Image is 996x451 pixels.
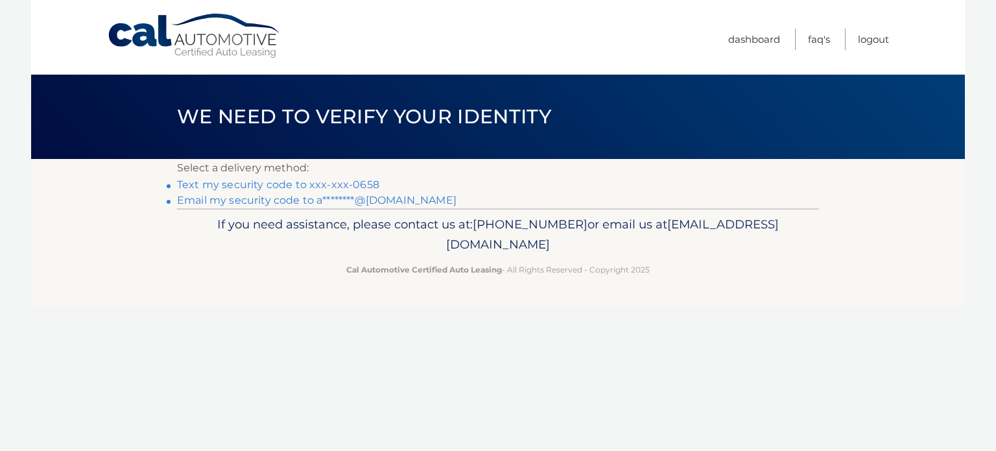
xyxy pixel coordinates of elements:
p: If you need assistance, please contact us at: or email us at [185,214,811,256]
a: Text my security code to xxx-xxx-0658 [177,178,379,191]
a: FAQ's [808,29,830,50]
a: Dashboard [728,29,780,50]
span: We need to verify your identity [177,104,551,128]
a: Email my security code to a********@[DOMAIN_NAME] [177,194,456,206]
a: Logout [858,29,889,50]
a: Cal Automotive [107,13,282,59]
p: - All Rights Reserved - Copyright 2025 [185,263,811,276]
strong: Cal Automotive Certified Auto Leasing [346,265,502,274]
p: Select a delivery method: [177,159,819,177]
span: [PHONE_NUMBER] [473,217,587,232]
